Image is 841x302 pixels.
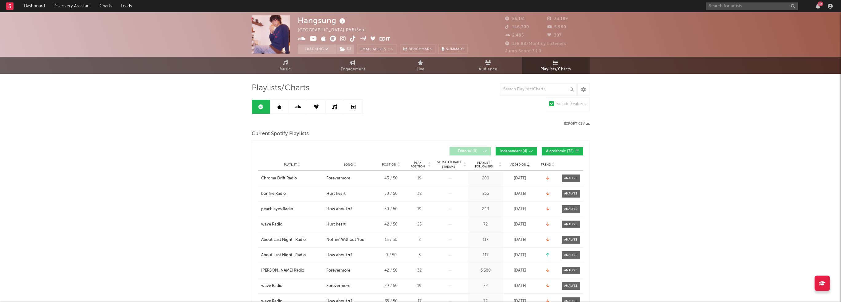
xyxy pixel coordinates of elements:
span: Editorial ( 0 ) [454,150,482,153]
a: Live [387,57,454,74]
div: 235 [470,191,502,197]
div: bonfire Radio [261,191,286,197]
div: 3 [408,252,431,258]
a: Music [252,57,319,74]
span: 55,151 [505,17,525,21]
div: 72 [470,222,502,228]
span: Playlists/Charts [252,84,309,92]
span: Independent ( 4 ) [500,150,528,153]
span: Algorithmic ( 32 ) [546,150,574,153]
div: 42 / 50 [377,268,405,274]
div: Hurt heart [326,191,346,197]
div: [DATE] [505,268,536,274]
a: [PERSON_NAME] Radio [261,268,323,274]
div: 25 [408,222,431,228]
div: [DATE] [505,191,536,197]
button: Email AlertsOn [357,45,397,54]
button: 85 [816,4,820,9]
span: Added On [510,163,526,167]
button: Export CSV [564,122,590,126]
span: 307 [547,33,562,37]
div: 50 / 50 [377,191,405,197]
div: Forevermore [326,268,350,274]
div: 117 [470,237,502,243]
div: 117 [470,252,502,258]
div: [PERSON_NAME] Radio [261,268,304,274]
div: 19 [408,283,431,289]
button: Editorial(0) [450,147,491,155]
div: 19 [408,206,431,212]
div: peach eyes Radio [261,206,293,212]
span: Song [344,163,353,167]
div: Forevermore [326,175,350,182]
button: (1) [336,45,354,54]
button: Edit [379,36,390,43]
a: wave Radio [261,222,323,228]
span: 138,887 Monthly Listeners [505,42,566,46]
div: 72 [470,283,502,289]
a: bonfire Radio [261,191,323,197]
a: peach eyes Radio [261,206,323,212]
a: Playlists/Charts [522,57,590,74]
span: Benchmark [409,46,432,53]
span: Position [382,163,396,167]
a: About Last Night.. Radio [261,237,323,243]
div: How about ♥? [326,252,352,258]
div: 2 [408,237,431,243]
span: Playlists/Charts [540,66,571,73]
span: Estimated Daily Streams [434,160,463,169]
div: [GEOGRAPHIC_DATA] | R&B/Soul [298,27,373,34]
a: About Last Night.. Radio [261,252,323,258]
span: 2,485 [505,33,524,37]
a: Engagement [319,57,387,74]
div: 9 / 50 [377,252,405,258]
span: Jump Score: 74.0 [505,49,541,53]
div: 15 / 50 [377,237,405,243]
div: Nothin' Without You [326,237,364,243]
div: Include Features [556,100,586,108]
button: Tracking [298,45,336,54]
span: Playlist [284,163,297,167]
span: 5,960 [547,25,566,29]
button: Independent(4) [496,147,537,155]
div: About Last Night.. Radio [261,252,306,258]
div: wave Radio [261,222,282,228]
span: Playlist Followers [470,161,498,168]
div: [DATE] [505,252,536,258]
div: 200 [470,175,502,182]
span: Summary [446,48,464,51]
div: [DATE] [505,283,536,289]
div: 50 / 50 [377,206,405,212]
div: Forevermore [326,283,350,289]
div: How about ♥? [326,206,352,212]
span: Engagement [341,66,365,73]
div: About Last Night.. Radio [261,237,306,243]
em: On [388,48,394,51]
span: Current Spotify Playlists [252,130,309,138]
span: ( 1 ) [336,45,354,54]
div: 249 [470,206,502,212]
div: 32 [408,191,431,197]
span: Music [280,66,291,73]
div: Hangsung [298,15,347,25]
div: [DATE] [505,175,536,182]
div: [DATE] [505,206,536,212]
a: Audience [454,57,522,74]
div: 43 / 50 [377,175,405,182]
span: 146,700 [505,25,529,29]
button: Algorithmic(32) [542,147,583,155]
div: 85 [818,2,823,6]
span: Live [417,66,425,73]
div: [DATE] [505,222,536,228]
span: Trend [541,163,551,167]
div: Chroma Drift Radio [261,175,297,182]
span: 33,189 [547,17,568,21]
div: Hurt heart [326,222,346,228]
a: wave Radio [261,283,323,289]
div: wave Radio [261,283,282,289]
span: Peak Position [408,161,427,168]
a: Benchmark [400,45,435,54]
div: 29 / 50 [377,283,405,289]
div: 42 / 50 [377,222,405,228]
input: Search Playlists/Charts [500,83,577,96]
